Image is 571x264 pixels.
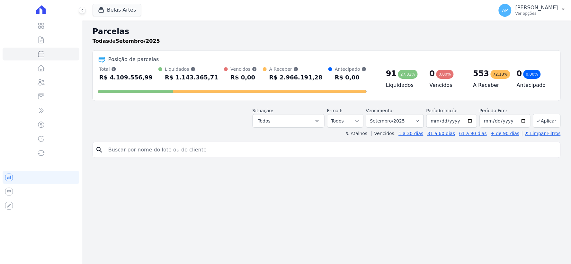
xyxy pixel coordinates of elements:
[515,11,558,16] p: Ver opções
[345,131,367,136] label: ↯ Atalhos
[517,81,550,89] h4: Antecipado
[399,131,424,136] a: 1 a 30 dias
[386,68,397,79] div: 91
[426,108,458,113] label: Período Inicío:
[335,66,367,72] div: Antecipado
[327,108,343,113] label: E-mail:
[230,66,257,72] div: Vencidos
[459,131,487,136] a: 61 a 90 dias
[491,70,511,79] div: 72,18%
[473,81,507,89] h4: A Receber
[533,114,561,128] button: Aplicar
[269,66,323,72] div: A Receber
[430,81,463,89] h4: Vencidos
[491,131,520,136] a: + de 90 dias
[371,131,396,136] label: Vencidos:
[165,72,218,83] div: R$ 1.143.365,71
[480,107,531,114] label: Período Fim:
[108,56,159,63] div: Posição de parcelas
[517,68,522,79] div: 0
[398,70,418,79] div: 27,82%
[93,37,160,45] p: de
[116,38,160,44] strong: Setembro/2025
[99,72,153,83] div: R$ 4.109.556,99
[335,72,367,83] div: R$ 0,00
[427,131,455,136] a: 31 a 60 dias
[93,4,141,16] button: Belas Artes
[494,1,571,19] button: AP [PERSON_NAME] Ver opções
[93,38,109,44] strong: Todas
[93,26,561,37] h2: Parcelas
[258,117,271,125] span: Todos
[366,108,394,113] label: Vencimento:
[502,8,508,13] span: AP
[253,108,273,113] label: Situação:
[104,143,558,156] input: Buscar por nome do lote ou do cliente
[436,70,454,79] div: 0,00%
[473,68,489,79] div: 553
[165,66,218,72] div: Liquidados
[230,72,257,83] div: R$ 0,00
[253,114,325,128] button: Todos
[522,131,561,136] a: ✗ Limpar Filtros
[386,81,419,89] h4: Liquidados
[99,66,153,72] div: Total
[430,68,435,79] div: 0
[515,5,558,11] p: [PERSON_NAME]
[95,146,103,154] i: search
[523,70,541,79] div: 0,00%
[269,72,323,83] div: R$ 2.966.191,28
